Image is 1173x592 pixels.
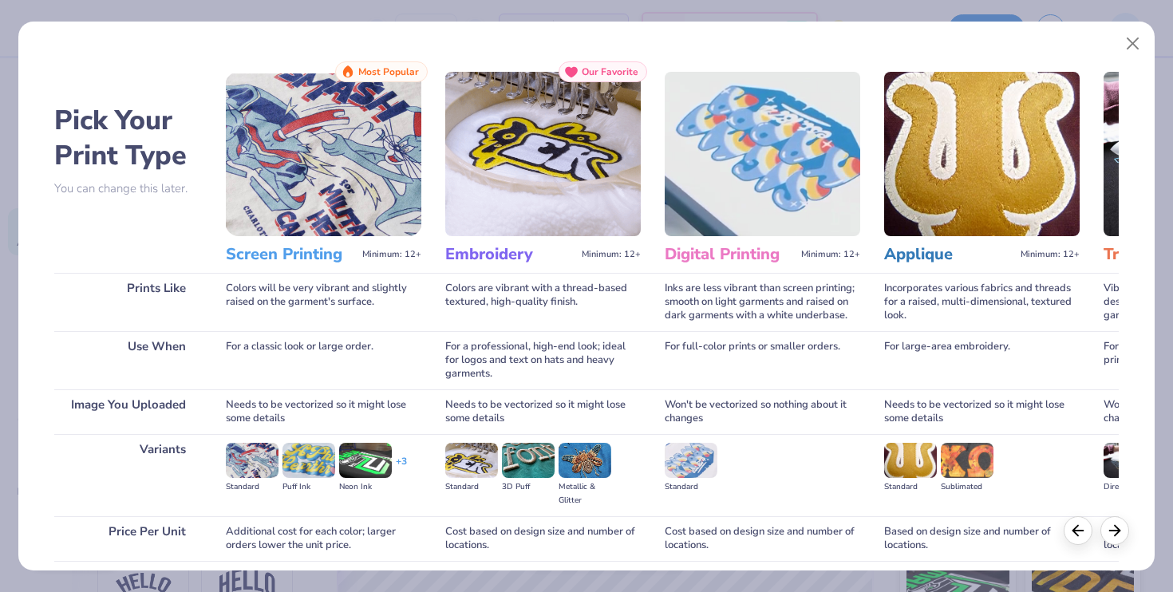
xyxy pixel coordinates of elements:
[665,244,795,265] h3: Digital Printing
[226,273,421,331] div: Colors will be very vibrant and slightly raised on the garment's surface.
[665,480,717,494] div: Standard
[582,66,638,77] span: Our Favorite
[54,331,202,389] div: Use When
[559,480,611,507] div: Metallic & Glitter
[358,66,419,77] span: Most Popular
[559,443,611,478] img: Metallic & Glitter
[54,182,202,195] p: You can change this later.
[226,244,356,265] h3: Screen Printing
[445,443,498,478] img: Standard
[54,434,202,516] div: Variants
[282,480,335,494] div: Puff Ink
[884,331,1080,389] div: For large-area embroidery.
[665,389,860,434] div: Won't be vectorized so nothing about it changes
[445,480,498,494] div: Standard
[884,72,1080,236] img: Applique
[665,273,860,331] div: Inks are less vibrant than screen printing; smooth on light garments and raised on dark garments ...
[445,516,641,561] div: Cost based on design size and number of locations.
[339,480,392,494] div: Neon Ink
[884,516,1080,561] div: Based on design size and number of locations.
[226,389,421,434] div: Needs to be vectorized so it might lose some details
[54,273,202,331] div: Prints Like
[1118,29,1148,59] button: Close
[226,331,421,389] div: For a classic look or large order.
[1104,443,1156,478] img: Direct-to-film
[54,103,202,173] h2: Pick Your Print Type
[665,331,860,389] div: For full-color prints or smaller orders.
[884,244,1014,265] h3: Applique
[282,443,335,478] img: Puff Ink
[801,249,860,260] span: Minimum: 12+
[226,480,278,494] div: Standard
[884,443,937,478] img: Standard
[445,244,575,265] h3: Embroidery
[396,455,407,482] div: + 3
[884,389,1080,434] div: Needs to be vectorized so it might lose some details
[362,249,421,260] span: Minimum: 12+
[502,480,555,494] div: 3D Puff
[502,443,555,478] img: 3D Puff
[884,273,1080,331] div: Incorporates various fabrics and threads for a raised, multi-dimensional, textured look.
[226,443,278,478] img: Standard
[884,480,937,494] div: Standard
[1104,480,1156,494] div: Direct-to-film
[54,516,202,561] div: Price Per Unit
[445,389,641,434] div: Needs to be vectorized so it might lose some details
[665,443,717,478] img: Standard
[582,249,641,260] span: Minimum: 12+
[665,72,860,236] img: Digital Printing
[941,480,993,494] div: Sublimated
[339,443,392,478] img: Neon Ink
[665,516,860,561] div: Cost based on design size and number of locations.
[445,331,641,389] div: For a professional, high-end look; ideal for logos and text on hats and heavy garments.
[226,72,421,236] img: Screen Printing
[445,72,641,236] img: Embroidery
[941,443,993,478] img: Sublimated
[1021,249,1080,260] span: Minimum: 12+
[54,389,202,434] div: Image You Uploaded
[226,516,421,561] div: Additional cost for each color; larger orders lower the unit price.
[445,273,641,331] div: Colors are vibrant with a thread-based textured, high-quality finish.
